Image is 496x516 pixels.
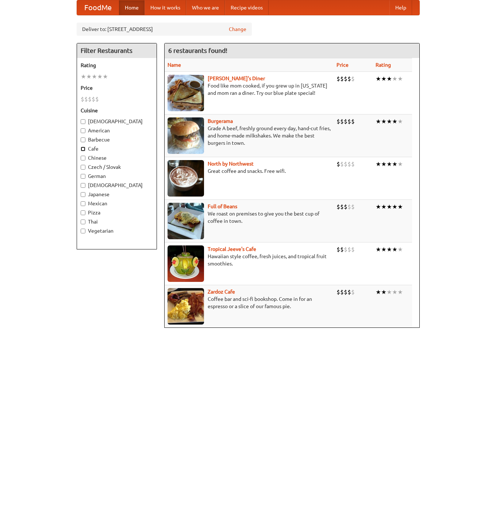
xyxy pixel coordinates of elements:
[81,201,85,206] input: Mexican
[347,117,351,125] li: $
[351,75,355,83] li: $
[347,160,351,168] li: $
[145,0,186,15] a: How it works
[344,117,347,125] li: $
[351,203,355,211] li: $
[81,107,153,114] h5: Cuisine
[81,119,85,124] input: [DEMOGRAPHIC_DATA]
[81,200,153,207] label: Mexican
[347,203,351,211] li: $
[81,172,153,180] label: German
[81,62,153,69] h5: Rating
[168,75,204,111] img: sallys.jpg
[77,23,252,36] div: Deliver to: [STREET_ADDRESS]
[381,160,387,168] li: ★
[81,137,85,142] input: Barbecue
[387,160,392,168] li: ★
[397,288,403,296] li: ★
[397,203,403,211] li: ★
[168,125,331,147] p: Grade A beef, freshly ground every day, hand-cut fries, and home-made milkshakes. We make the bes...
[387,75,392,83] li: ★
[77,43,157,58] h4: Filter Restaurants
[229,26,246,33] a: Change
[168,62,181,68] a: Name
[81,136,153,143] label: Barbecue
[392,117,397,125] li: ★
[92,73,97,81] li: ★
[344,160,347,168] li: $
[92,95,95,103] li: $
[168,253,331,267] p: Hawaiian style coffee, fresh juices, and tropical fruit smoothies.
[81,95,84,103] li: $
[337,203,340,211] li: $
[347,288,351,296] li: $
[97,73,103,81] li: ★
[208,246,256,252] a: Tropical Jeeve's Cafe
[340,160,344,168] li: $
[340,288,344,296] li: $
[81,227,153,234] label: Vegetarian
[351,245,355,253] li: $
[168,210,331,225] p: We roast on premises to give you the best cup of coffee in town.
[376,62,391,68] a: Rating
[81,165,85,170] input: Czech / Slovak
[381,288,387,296] li: ★
[186,0,225,15] a: Who we are
[168,288,204,325] img: zardoz.jpg
[381,75,387,83] li: ★
[81,154,153,162] label: Chinese
[208,75,265,81] a: [PERSON_NAME]'s Diner
[208,203,237,209] a: Full of Beans
[168,167,331,175] p: Great coffee and snacks. Free wifi.
[81,127,153,134] label: American
[168,160,204,197] img: north.jpg
[344,75,347,83] li: $
[168,245,204,282] img: jeeves.jpg
[81,156,85,160] input: Chinese
[337,75,340,83] li: $
[397,117,403,125] li: ★
[81,220,85,224] input: Thai
[347,75,351,83] li: $
[84,95,88,103] li: $
[340,203,344,211] li: $
[81,218,153,225] label: Thai
[88,95,92,103] li: $
[381,245,387,253] li: ★
[337,288,340,296] li: $
[397,245,403,253] li: ★
[392,160,397,168] li: ★
[337,62,349,68] a: Price
[340,245,344,253] li: $
[77,0,119,15] a: FoodMe
[392,288,397,296] li: ★
[81,182,153,189] label: [DEMOGRAPHIC_DATA]
[340,117,344,125] li: $
[81,183,85,188] input: [DEMOGRAPHIC_DATA]
[344,245,347,253] li: $
[81,145,153,152] label: Cafe
[208,161,254,167] a: North by Northwest
[376,245,381,253] li: ★
[344,203,347,211] li: $
[337,245,340,253] li: $
[103,73,108,81] li: ★
[168,47,227,54] ng-pluralize: 6 restaurants found!
[347,245,351,253] li: $
[81,209,153,216] label: Pizza
[397,75,403,83] li: ★
[81,163,153,171] label: Czech / Slovak
[344,288,347,296] li: $
[208,118,233,124] a: Burgerama
[392,245,397,253] li: ★
[168,295,331,310] p: Coffee bar and sci-fi bookshop. Come in for an espresso or a slice of our famous pie.
[376,203,381,211] li: ★
[351,160,355,168] li: $
[81,84,153,92] h5: Price
[389,0,412,15] a: Help
[208,289,235,295] a: Zardoz Cafe
[376,160,381,168] li: ★
[351,288,355,296] li: $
